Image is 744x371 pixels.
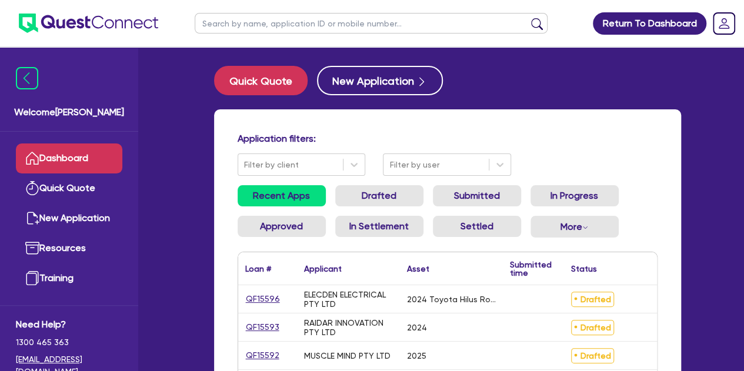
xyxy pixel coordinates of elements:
div: 2024 [407,323,427,332]
div: ELECDEN ELECTRICAL PTY LTD [304,290,393,309]
a: Resources [16,233,122,263]
img: quick-quote [25,181,39,195]
a: Quick Quote [214,66,317,95]
a: QF15592 [245,349,280,362]
div: Loan # [245,265,271,273]
span: 1300 465 363 [16,336,122,349]
div: RAIDAR INNOVATION PTY LTD [304,318,393,337]
a: Training [16,263,122,293]
div: Status [571,265,597,273]
button: New Application [317,66,443,95]
a: Drafted [335,185,423,206]
div: MUSCLE MIND PTY LTD [304,351,391,360]
span: Drafted [571,348,614,363]
a: QF15596 [245,292,281,306]
img: training [25,271,39,285]
span: Drafted [571,320,614,335]
img: resources [25,241,39,255]
div: Asset [407,265,429,273]
a: Submitted [433,185,521,206]
a: Recent Apps [238,185,326,206]
img: new-application [25,211,39,225]
a: New Application [16,203,122,233]
div: Submitted time [510,260,552,277]
span: Drafted [571,292,614,307]
img: icon-menu-close [16,67,38,89]
input: Search by name, application ID or mobile number... [195,13,548,34]
button: Quick Quote [214,66,308,95]
a: Quick Quote [16,173,122,203]
a: QF15593 [245,320,280,334]
a: Settled [433,216,521,237]
a: Dashboard [16,143,122,173]
div: 2025 [407,351,426,360]
img: quest-connect-logo-blue [19,14,158,33]
h4: Application filters: [238,133,658,144]
div: Applicant [304,265,342,273]
div: 2024 Toyota Hilus Rogue [407,295,496,304]
a: Approved [238,216,326,237]
span: Welcome [PERSON_NAME] [14,105,124,119]
span: Need Help? [16,317,122,332]
a: In Settlement [335,216,423,237]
